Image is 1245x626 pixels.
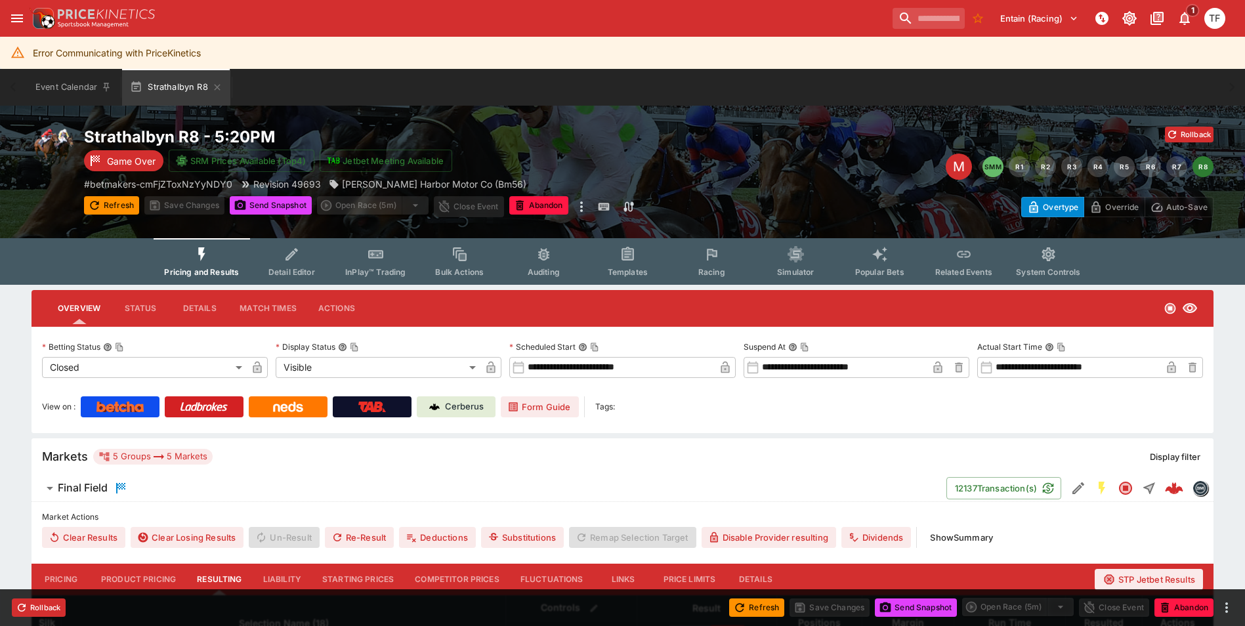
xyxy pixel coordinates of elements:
[1140,156,1161,177] button: R6
[42,449,88,464] h5: Markets
[84,127,649,147] h2: Copy To Clipboard
[122,69,230,106] button: Strathalbyn R8
[509,341,576,352] p: Scheduled Start
[307,293,366,324] button: Actions
[1173,7,1196,30] button: Notifications
[726,564,785,595] button: Details
[1035,156,1056,177] button: R2
[273,402,303,412] img: Neds
[404,564,510,595] button: Competitor Prices
[91,564,186,595] button: Product Pricing
[253,564,312,595] button: Liability
[5,7,29,30] button: open drawer
[698,267,725,277] span: Racing
[399,527,476,548] button: Deductions
[131,527,243,548] button: Clear Losing Results
[977,341,1042,352] p: Actual Start Time
[777,267,814,277] span: Simulator
[788,343,797,352] button: Suspend AtCopy To Clipboard
[1165,479,1183,497] div: 20ab3d7c-352a-4145-b042-4d6013b56a07
[1166,200,1208,214] p: Auto-Save
[276,357,480,378] div: Visible
[98,449,207,465] div: 5 Groups 5 Markets
[893,8,965,29] input: search
[1057,343,1066,352] button: Copy To Clipboard
[1192,156,1213,177] button: R8
[1137,476,1161,500] button: Straight
[982,156,1003,177] button: SMM
[1090,476,1114,500] button: SGM Enabled
[855,267,904,277] span: Popular Bets
[1087,156,1108,177] button: R4
[84,196,139,215] button: Refresh
[58,481,108,495] h6: Final Field
[103,343,112,352] button: Betting StatusCopy To Clipboard
[435,267,484,277] span: Bulk Actions
[32,475,946,501] button: Final Field
[1204,8,1225,29] div: Tom Flynn
[1045,343,1054,352] button: Actual Start TimeCopy To Clipboard
[1165,479,1183,497] img: logo-cerberus--red.svg
[702,527,836,548] button: Disable Provider resulting
[608,267,648,277] span: Templates
[501,396,579,417] a: Form Guide
[1154,598,1213,617] button: Abandon
[528,267,560,277] span: Auditing
[922,527,1001,548] button: ShowSummary
[653,564,727,595] button: Price Limits
[1219,600,1234,616] button: more
[1084,197,1145,217] button: Override
[111,293,170,324] button: Status
[967,8,988,29] button: No Bookmarks
[992,8,1086,29] button: Select Tenant
[574,196,589,217] button: more
[1066,476,1090,500] button: Edit Detail
[935,267,992,277] span: Related Events
[1186,4,1200,17] span: 1
[1095,569,1203,590] button: STP Jetbet Results
[578,343,587,352] button: Scheduled StartCopy To Clipboard
[115,343,124,352] button: Copy To Clipboard
[1118,480,1133,496] svg: Closed
[481,527,564,548] button: Substitutions
[962,598,1074,616] div: split button
[12,598,66,617] button: Rollback
[253,177,321,191] p: Revision 49693
[1165,127,1213,142] button: Rollback
[1016,267,1080,277] span: System Controls
[445,400,484,413] p: Cerberus
[594,564,653,595] button: Links
[317,196,429,215] div: split button
[1164,302,1177,315] svg: Closed
[42,341,100,352] p: Betting Status
[982,156,1213,177] nav: pagination navigation
[186,564,252,595] button: Resulting
[1021,197,1213,217] div: Start From
[1200,4,1229,33] button: Tom Flynn
[1166,156,1187,177] button: R7
[1142,446,1208,467] button: Display filter
[800,343,809,352] button: Copy To Clipboard
[595,396,615,417] label: Tags:
[180,402,228,412] img: Ladbrokes
[28,69,119,106] button: Event Calendar
[1145,197,1213,217] button: Auto-Save
[1061,156,1082,177] button: R3
[169,150,314,172] button: SRM Prices Available (Top4)
[249,527,319,548] span: Un-Result
[32,564,91,595] button: Pricing
[1090,7,1114,30] button: NOT Connected to PK
[729,598,784,617] button: Refresh
[946,477,1061,499] button: 12137Transaction(s)
[325,527,394,548] span: Re-Result
[84,177,232,191] p: Copy To Clipboard
[1192,480,1208,496] div: betmakers
[345,267,406,277] span: InPlay™ Trading
[96,402,144,412] img: Betcha
[875,598,957,617] button: Send Snapshot
[320,150,452,172] button: Jetbet Meeting Available
[1043,200,1078,214] p: Overtype
[170,293,229,324] button: Details
[42,357,247,378] div: Closed
[29,5,55,31] img: PriceKinetics Logo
